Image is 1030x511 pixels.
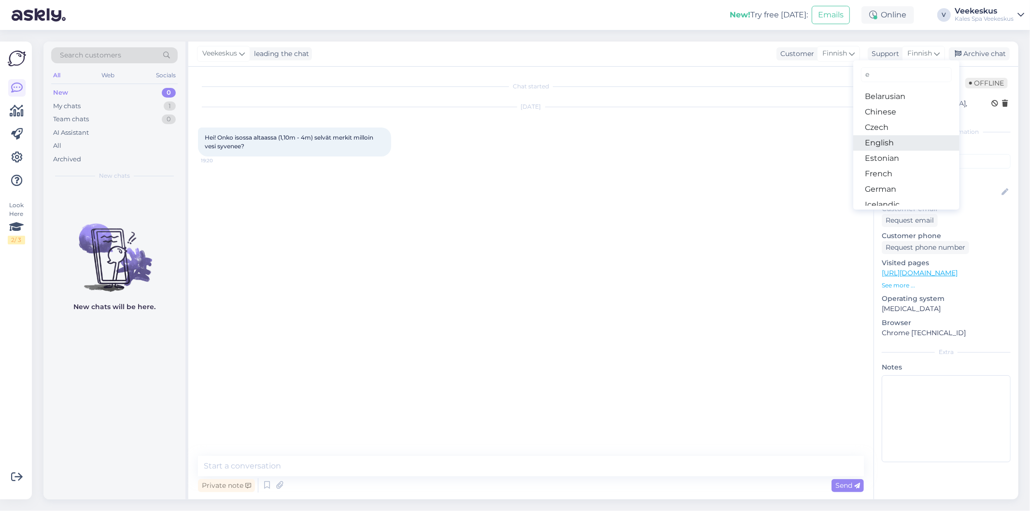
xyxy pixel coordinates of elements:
div: 2 / 3 [8,236,25,244]
p: See more ... [882,281,1011,290]
p: New chats will be here. [73,302,155,312]
span: New chats [99,171,130,180]
div: 0 [162,114,176,124]
div: All [53,141,61,151]
p: Visited pages [882,258,1011,268]
div: Socials [154,69,178,82]
a: English [853,135,959,151]
div: [DATE] [198,102,864,111]
div: My chats [53,101,81,111]
button: Emails [812,6,850,24]
div: Request phone number [882,241,969,254]
a: Belarusian [853,89,959,104]
p: Operating system [882,294,1011,304]
div: Chat started [198,82,864,91]
span: 19:20 [201,157,237,164]
input: Type to filter... [861,67,952,82]
b: New! [730,10,750,19]
div: All [51,69,62,82]
div: New [53,88,68,98]
div: Archived [53,155,81,164]
p: [MEDICAL_DATA] [882,304,1011,314]
a: [URL][DOMAIN_NAME] [882,269,958,277]
div: Web [100,69,117,82]
span: Search customers [60,50,121,60]
a: Icelandic [853,197,959,213]
a: Czech [853,120,959,135]
div: 1 [164,101,176,111]
p: Chrome [TECHNICAL_ID] [882,328,1011,338]
div: Archive chat [949,47,1010,60]
img: Askly Logo [8,49,26,68]
div: Request email [882,214,938,227]
div: Kales Spa Veekeskus [955,15,1014,23]
span: Send [835,481,860,490]
span: Veekeskus [202,48,237,59]
img: No chats [43,206,185,293]
div: Look Here [8,201,25,244]
div: leading the chat [250,49,309,59]
div: AI Assistant [53,128,89,138]
div: V [937,8,951,22]
div: Try free [DATE]: [730,9,808,21]
div: Online [861,6,914,24]
span: Hei! Onko isossa altaassa (1,10m - 4m) selvät merkit milloin vesi syvenee? [205,134,375,150]
span: Finnish [907,48,932,59]
span: Offline [965,78,1008,88]
div: Extra [882,348,1011,356]
p: Notes [882,362,1011,372]
div: Support [868,49,899,59]
a: French [853,166,959,182]
div: Veekeskus [955,7,1014,15]
a: VeekeskusKales Spa Veekeskus [955,7,1024,23]
a: Chinese [853,104,959,120]
span: Finnish [822,48,847,59]
div: Private note [198,479,255,492]
a: Estonian [853,151,959,166]
p: Browser [882,318,1011,328]
div: Customer [776,49,814,59]
a: German [853,182,959,197]
p: Customer phone [882,231,1011,241]
div: 0 [162,88,176,98]
div: Team chats [53,114,89,124]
